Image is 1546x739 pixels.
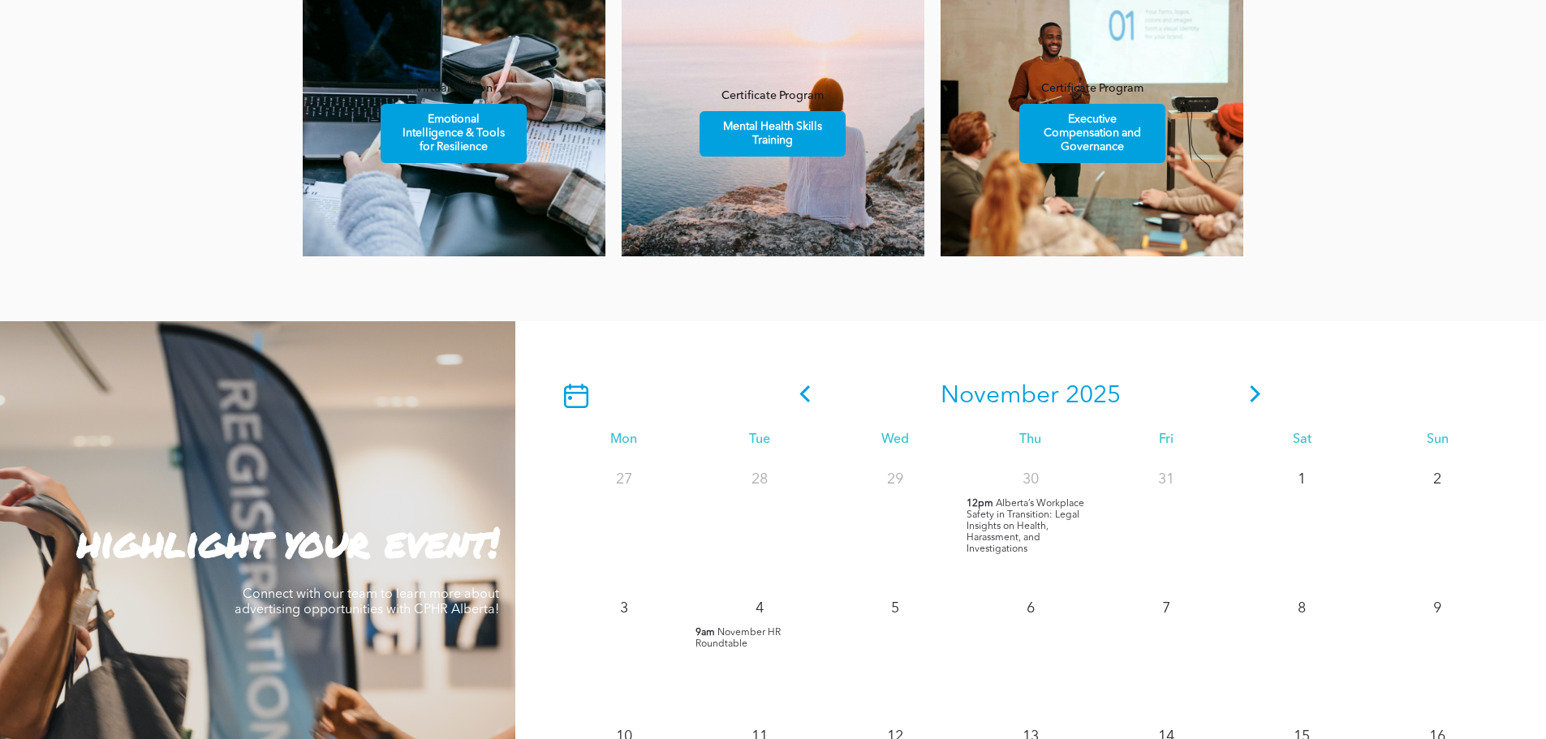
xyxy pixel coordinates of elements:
span: Connect with our team to learn more about advertising opportunities with CPHR Alberta! [235,588,499,617]
p: 6 [1016,594,1045,623]
p: 29 [881,465,910,494]
p: 5 [881,594,910,623]
strong: highlight your event! [77,513,499,570]
span: November [941,384,1059,408]
p: 8 [1287,594,1316,623]
span: Alberta’s Workplace Safety in Transition: Legal Insights on Health, Harassment, and Investigations [967,499,1084,554]
span: 9am [695,627,715,638]
span: Executive Compensation and Governance [1022,105,1163,162]
span: 2025 [1066,384,1121,408]
p: 31 [1152,465,1181,494]
span: November HR Roundtable [695,628,781,649]
span: Emotional Intelligence & Tools for Resilience [383,105,524,162]
p: 9 [1423,594,1452,623]
div: Fri [1099,432,1234,448]
span: Mental Health Skills Training [702,112,843,156]
div: Sun [1370,432,1505,448]
p: 7 [1152,594,1181,623]
p: 1 [1287,465,1316,494]
p: 28 [745,465,774,494]
div: Tue [691,432,827,448]
a: Emotional Intelligence & Tools for Resilience [381,104,527,163]
p: 27 [609,465,639,494]
div: Mon [556,432,691,448]
span: 12pm [967,498,993,509]
p: 4 [745,594,774,623]
p: 3 [609,594,639,623]
p: 2 [1423,465,1452,494]
div: Thu [962,432,1098,448]
a: Mental Health Skills Training [700,111,846,157]
p: 30 [1016,465,1045,494]
div: Sat [1234,432,1370,448]
a: Executive Compensation and Governance [1019,104,1165,163]
div: Wed [827,432,962,448]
